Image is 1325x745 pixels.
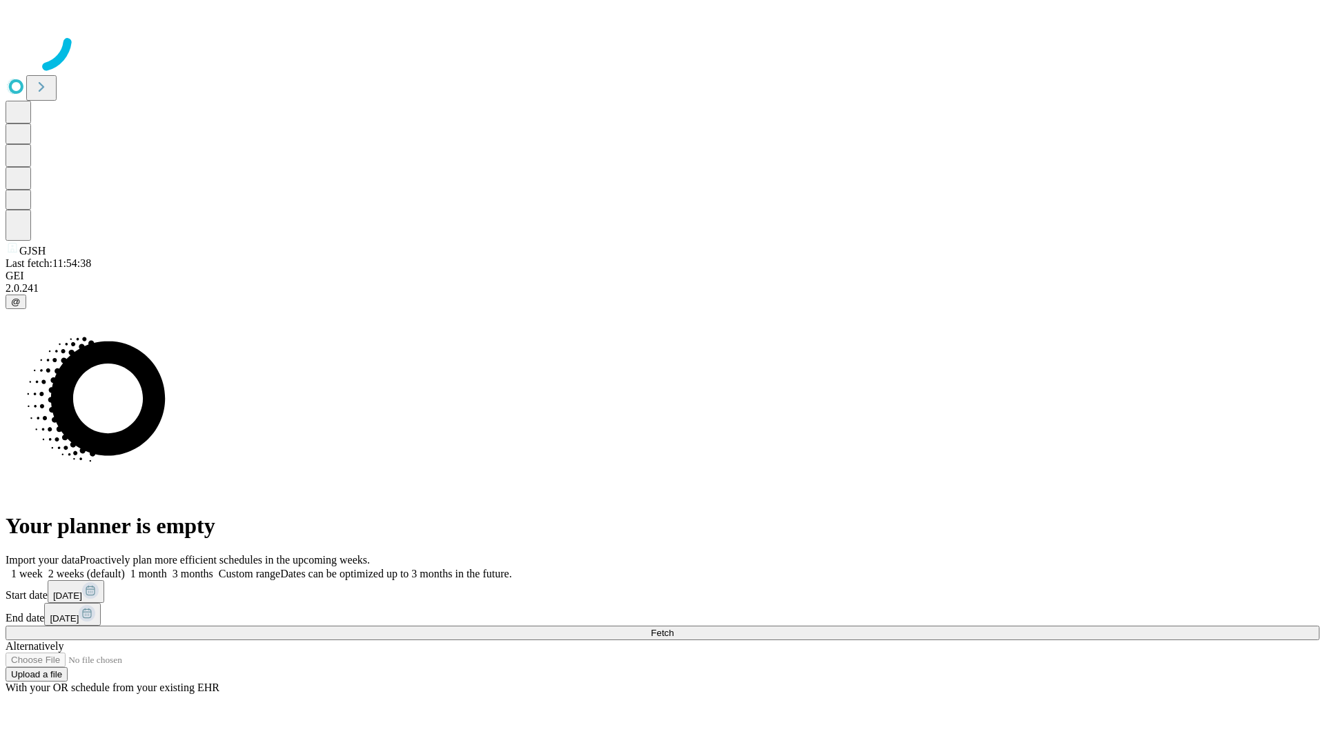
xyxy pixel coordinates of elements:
[48,580,104,603] button: [DATE]
[6,554,80,566] span: Import your data
[651,628,674,638] span: Fetch
[44,603,101,626] button: [DATE]
[6,667,68,682] button: Upload a file
[11,568,43,579] span: 1 week
[6,270,1319,282] div: GEI
[19,245,46,257] span: GJSH
[6,282,1319,295] div: 2.0.241
[6,626,1319,640] button: Fetch
[219,568,280,579] span: Custom range
[6,603,1319,626] div: End date
[6,513,1319,539] h1: Your planner is empty
[6,257,91,269] span: Last fetch: 11:54:38
[6,295,26,309] button: @
[48,568,125,579] span: 2 weeks (default)
[6,682,219,693] span: With your OR schedule from your existing EHR
[80,554,370,566] span: Proactively plan more efficient schedules in the upcoming weeks.
[130,568,167,579] span: 1 month
[6,580,1319,603] div: Start date
[50,613,79,624] span: [DATE]
[173,568,213,579] span: 3 months
[53,590,82,601] span: [DATE]
[280,568,511,579] span: Dates can be optimized up to 3 months in the future.
[11,297,21,307] span: @
[6,640,63,652] span: Alternatively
